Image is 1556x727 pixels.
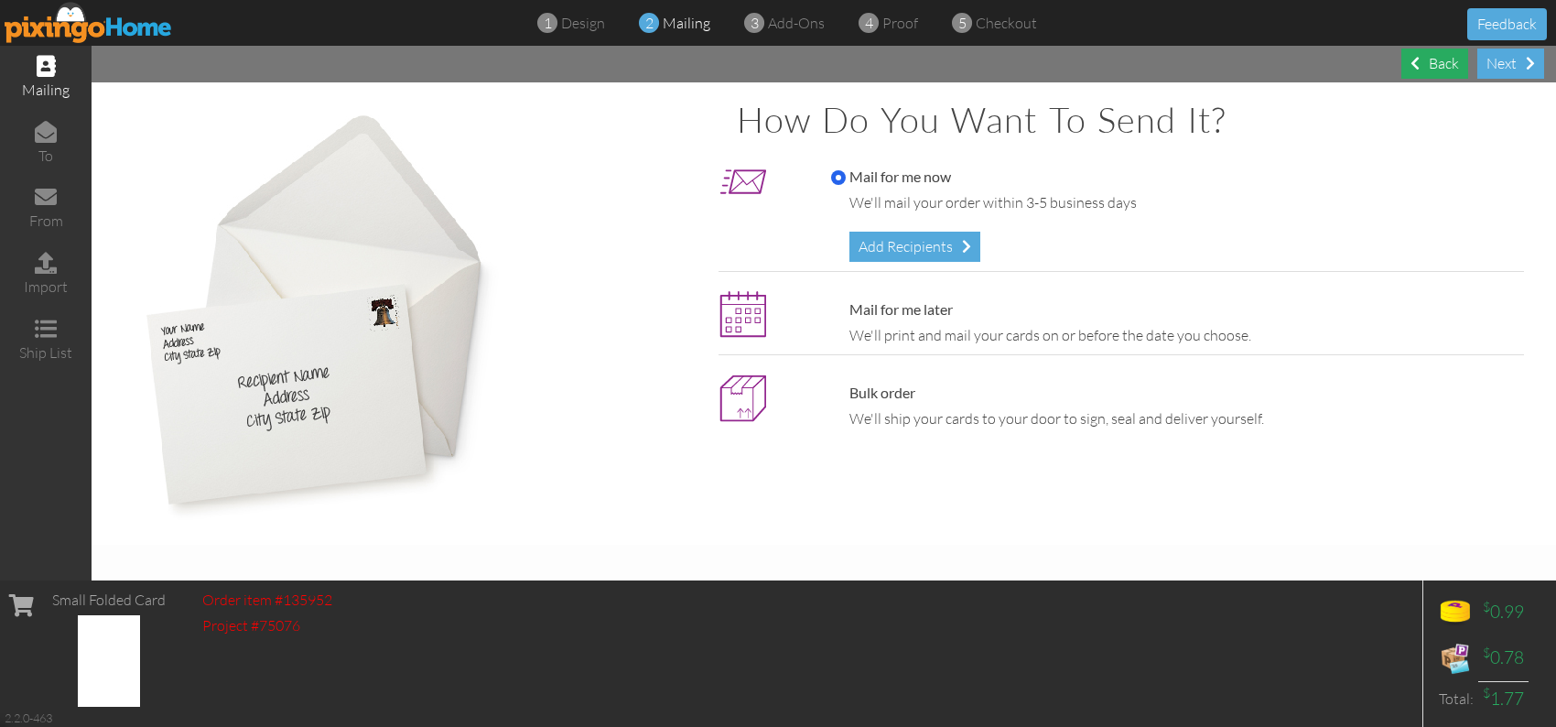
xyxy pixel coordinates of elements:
[1477,49,1544,79] div: Next
[831,299,953,320] label: Mail for me later
[1437,640,1474,677] img: expense-icon.png
[751,13,759,34] span: 3
[1437,594,1474,631] img: points-icon.png
[831,383,915,404] label: Bulk order
[1483,599,1490,614] sup: $
[865,13,873,34] span: 4
[849,408,1515,429] div: We'll ship your cards to your door to sign, seal and deliver yourself.
[768,14,825,32] span: add-ons
[1483,685,1490,700] sup: $
[719,374,767,422] img: bulk_icon-5.png
[5,710,52,726] div: 2.2.0-463
[1478,681,1529,716] td: 1.77
[1478,635,1529,681] td: 0.78
[124,101,504,526] img: mail-cards.jpg
[645,13,654,34] span: 2
[849,192,1515,213] div: We'll mail your order within 3-5 business days
[976,14,1037,32] span: checkout
[544,13,552,34] span: 1
[958,13,967,34] span: 5
[737,101,1524,139] h1: How do you want to send it?
[561,14,605,32] span: design
[5,2,173,43] img: pixingo logo
[1478,590,1529,635] td: 0.99
[1467,8,1547,40] button: Feedback
[78,615,141,707] img: 135952-1-1758379460764-e0a82606c544daeb-qa.jpg
[52,590,166,611] div: Small Folded Card
[719,157,767,206] img: mailnow_icon.png
[1432,681,1478,716] td: Total:
[663,14,710,32] span: mailing
[849,232,980,262] div: Add Recipients
[831,386,846,401] input: Bulk order
[831,303,846,318] input: Mail for me later
[831,167,951,188] label: Mail for me now
[882,14,918,32] span: proof
[202,615,332,636] div: Project #75076
[831,170,846,185] input: Mail for me now
[202,590,332,611] div: Order item #135952
[849,325,1515,346] div: We'll print and mail your cards on or before the date you choose.
[1401,49,1468,79] div: Back
[719,290,767,339] img: maillater.png
[1483,645,1490,660] sup: $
